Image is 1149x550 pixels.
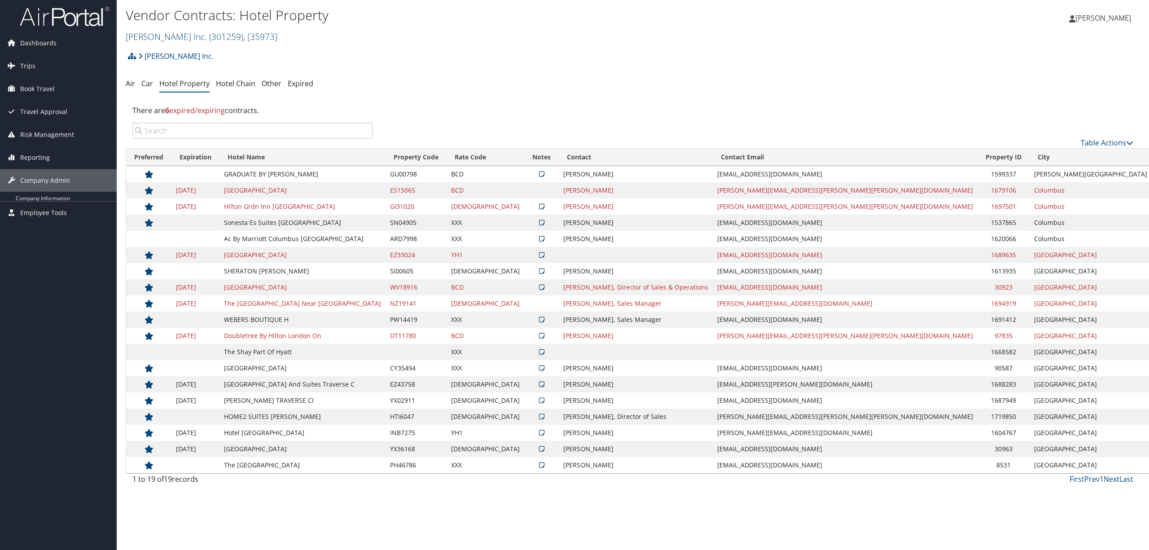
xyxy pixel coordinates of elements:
a: Hotel Chain [216,79,255,88]
td: PH46786 [386,457,447,473]
td: 1599337 [978,166,1030,182]
td: The [GEOGRAPHIC_DATA] [219,457,386,473]
td: 1620066 [978,231,1030,247]
td: Hilton Grdn Inn [GEOGRAPHIC_DATA] [219,198,386,215]
td: The [GEOGRAPHIC_DATA] Near [GEOGRAPHIC_DATA] [219,295,386,312]
td: DT11780 [386,328,447,344]
td: [PERSON_NAME] [559,392,713,409]
h1: Vendor Contracts: Hotel Property [126,6,802,25]
td: [GEOGRAPHIC_DATA] [219,182,386,198]
td: Doubletree By Hilton London On [219,328,386,344]
span: 19 [164,474,172,484]
td: [DATE] [171,441,219,457]
td: [EMAIL_ADDRESS][PERSON_NAME][DOMAIN_NAME] [713,376,978,392]
td: HTI6047 [386,409,447,425]
td: CY35494 [386,360,447,376]
td: [GEOGRAPHIC_DATA] And Suites Traverse C [219,376,386,392]
td: [PERSON_NAME] [559,231,713,247]
th: Contact: activate to sort column ascending [559,149,713,166]
td: HOME2 SUITES [PERSON_NAME] [219,409,386,425]
td: [DEMOGRAPHIC_DATA] [447,263,524,279]
th: Notes: activate to sort column ascending [524,149,559,166]
td: XXX [447,215,524,231]
td: 1688283 [978,376,1030,392]
td: XXX [447,457,524,473]
td: 1604767 [978,425,1030,441]
td: XXX [447,231,524,247]
th: Property Code: activate to sort column ascending [386,149,447,166]
td: 1668582 [978,344,1030,360]
td: XXX [447,344,524,360]
td: EZ43758 [386,376,447,392]
td: 1694919 [978,295,1030,312]
td: [PERSON_NAME] [559,215,713,231]
span: Employee Tools [20,202,67,224]
a: Other [262,79,281,88]
td: BCD [447,182,524,198]
td: Hotel [GEOGRAPHIC_DATA] [219,425,386,441]
a: Hotel Property [159,79,210,88]
th: Expiration: activate to sort column ascending [171,149,219,166]
td: [EMAIL_ADDRESS][DOMAIN_NAME] [713,263,978,279]
a: First [1070,474,1084,484]
a: [PERSON_NAME] Inc. [126,31,277,43]
td: SN04905 [386,215,447,231]
td: 1689635 [978,247,1030,263]
td: [PERSON_NAME] TRAVERSE CI [219,392,386,409]
td: XXX [447,360,524,376]
td: YX36168 [386,441,447,457]
td: [PERSON_NAME][EMAIL_ADDRESS][DOMAIN_NAME] [713,295,978,312]
td: NZ19141 [386,295,447,312]
td: [PERSON_NAME] [559,457,713,473]
a: Prev [1084,474,1100,484]
span: Trips [20,55,35,77]
td: [EMAIL_ADDRESS][DOMAIN_NAME] [713,312,978,328]
th: Hotel Name: activate to sort column ascending [219,149,386,166]
td: [PERSON_NAME] [559,376,713,392]
a: Expired [288,79,313,88]
td: 1687949 [978,392,1030,409]
strong: 6 [165,106,169,115]
td: [PERSON_NAME] [559,182,713,198]
a: Car [141,79,153,88]
td: 1719850 [978,409,1030,425]
td: [DATE] [171,295,219,312]
a: [PERSON_NAME] [1069,4,1140,31]
td: [PERSON_NAME] [559,198,713,215]
td: [DATE] [171,425,219,441]
td: BCD [447,328,524,344]
td: [DEMOGRAPHIC_DATA] [447,392,524,409]
td: 97835 [978,328,1030,344]
td: [PERSON_NAME][EMAIL_ADDRESS][DOMAIN_NAME] [713,425,978,441]
td: [EMAIL_ADDRESS][DOMAIN_NAME] [713,215,978,231]
td: [PERSON_NAME] [559,263,713,279]
td: [GEOGRAPHIC_DATA] [219,441,386,457]
td: GI31020 [386,198,447,215]
td: ARD7998 [386,231,447,247]
td: [EMAIL_ADDRESS][DOMAIN_NAME] [713,457,978,473]
td: [DEMOGRAPHIC_DATA] [447,376,524,392]
td: [PERSON_NAME] [559,166,713,182]
td: [DATE] [171,182,219,198]
td: [PERSON_NAME][EMAIL_ADDRESS][PERSON_NAME][PERSON_NAME][DOMAIN_NAME] [713,182,978,198]
a: 1 [1100,474,1104,484]
span: Travel Approval [20,101,67,123]
td: [DATE] [171,198,219,215]
td: WV18916 [386,279,447,295]
td: Ac By Marriott Columbus [GEOGRAPHIC_DATA] [219,231,386,247]
td: ES15065 [386,182,447,198]
td: 1691412 [978,312,1030,328]
a: Air [126,79,135,88]
span: [PERSON_NAME] [1075,13,1131,23]
td: [EMAIL_ADDRESS][DOMAIN_NAME] [713,441,978,457]
td: [DATE] [171,392,219,409]
td: YH1 [447,425,524,441]
td: PW14419 [386,312,447,328]
td: 30963 [978,441,1030,457]
td: BCD [447,166,524,182]
span: ( 301259 ) [209,31,243,43]
td: YH1 [447,247,524,263]
td: [EMAIL_ADDRESS][DOMAIN_NAME] [713,360,978,376]
td: [PERSON_NAME], Sales Manager [559,295,713,312]
td: [PERSON_NAME][EMAIL_ADDRESS][PERSON_NAME][PERSON_NAME][DOMAIN_NAME] [713,328,978,344]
